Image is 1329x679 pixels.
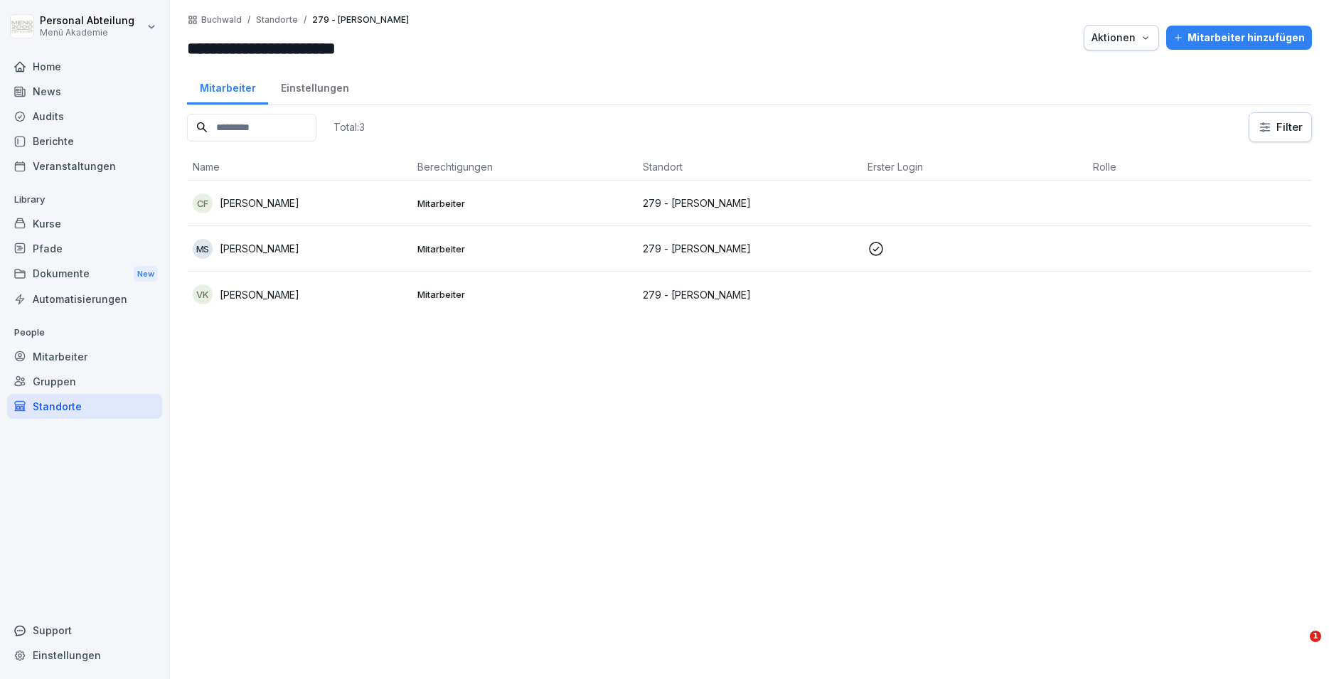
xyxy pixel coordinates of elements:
[417,242,631,255] p: Mitarbeiter
[7,129,162,154] a: Berichte
[256,15,298,25] p: Standorte
[40,15,134,27] p: Personal Abteilung
[1092,30,1151,46] div: Aktionen
[643,287,856,302] p: 279 - [PERSON_NAME]
[304,15,306,25] p: /
[7,54,162,79] a: Home
[134,266,158,282] div: New
[1173,30,1305,46] div: Mitarbeiter hinzufügen
[417,197,631,210] p: Mitarbeiter
[193,193,213,213] div: CF
[1310,631,1321,642] span: 1
[7,236,162,261] a: Pfade
[193,239,213,259] div: MS
[312,15,409,25] p: 279 - [PERSON_NAME]
[220,241,299,256] p: [PERSON_NAME]
[187,154,412,181] th: Name
[7,188,162,211] p: Library
[193,284,213,304] div: VK
[7,261,162,287] div: Dokumente
[1249,113,1311,141] button: Filter
[40,28,134,38] p: Menü Akademie
[7,321,162,344] p: People
[1087,154,1312,181] th: Rolle
[201,15,242,25] a: Buchwald
[187,68,268,105] a: Mitarbeiter
[7,394,162,419] a: Standorte
[268,68,361,105] a: Einstellungen
[643,241,856,256] p: 279 - [PERSON_NAME]
[333,120,365,134] p: Total: 3
[417,288,631,301] p: Mitarbeiter
[220,287,299,302] p: [PERSON_NAME]
[7,618,162,643] div: Support
[7,79,162,104] a: News
[7,643,162,668] a: Einstellungen
[412,154,636,181] th: Berechtigungen
[1084,25,1159,50] button: Aktionen
[1166,26,1312,50] button: Mitarbeiter hinzufügen
[7,287,162,311] a: Automatisierungen
[637,154,862,181] th: Standort
[7,154,162,178] a: Veranstaltungen
[7,211,162,236] a: Kurse
[862,154,1087,181] th: Erster Login
[7,344,162,369] a: Mitarbeiter
[643,196,856,210] p: 279 - [PERSON_NAME]
[7,104,162,129] a: Audits
[247,15,250,25] p: /
[7,369,162,394] a: Gruppen
[1281,631,1315,665] iframe: Intercom live chat
[220,196,299,210] p: [PERSON_NAME]
[1258,120,1303,134] div: Filter
[7,261,162,287] a: DokumenteNew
